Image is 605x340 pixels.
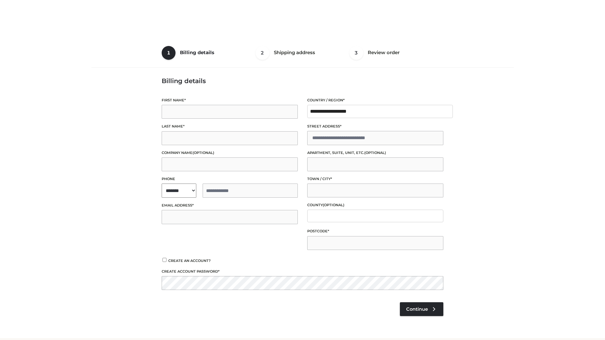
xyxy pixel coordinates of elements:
label: County [307,202,443,208]
span: (optional) [323,203,344,207]
span: Review order [368,49,400,55]
input: Create an account? [162,258,167,262]
label: Apartment, suite, unit, etc. [307,150,443,156]
span: Continue [406,306,428,312]
span: Shipping address [274,49,315,55]
label: Street address [307,123,443,129]
label: Create account password [162,269,443,275]
span: (optional) [364,150,386,155]
label: Phone [162,176,298,182]
span: 1 [162,46,176,60]
span: (optional) [193,150,214,155]
span: 3 [349,46,363,60]
label: Postcode [307,228,443,234]
label: Email address [162,202,298,208]
label: Last name [162,123,298,129]
label: First name [162,97,298,103]
label: Company name [162,150,298,156]
label: Country / Region [307,97,443,103]
span: Create an account? [168,258,211,263]
a: Continue [400,302,443,316]
label: Town / City [307,176,443,182]
span: 2 [256,46,269,60]
h3: Billing details [162,77,443,85]
span: Billing details [180,49,214,55]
